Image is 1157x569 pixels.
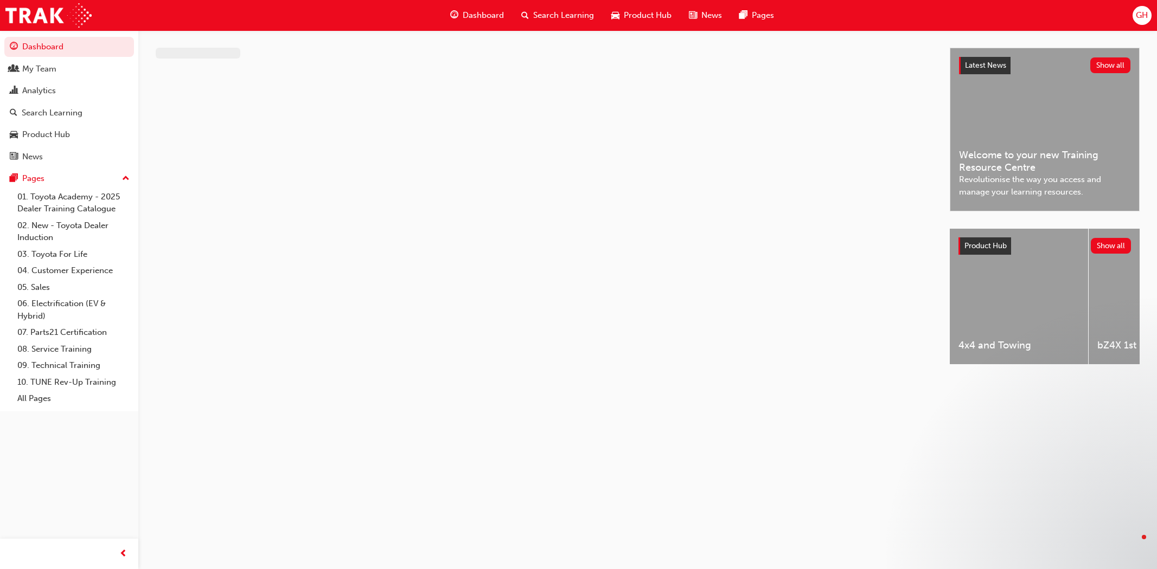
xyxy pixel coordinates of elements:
[624,9,672,22] span: Product Hub
[4,35,134,169] button: DashboardMy TeamAnalyticsSearch LearningProduct HubNews
[4,59,134,79] a: My Team
[4,147,134,167] a: News
[513,4,603,27] a: search-iconSearch Learning
[450,9,458,22] span: guage-icon
[959,57,1130,74] a: Latest NewsShow all
[739,9,747,22] span: pages-icon
[1120,532,1146,558] iframe: Intercom live chat
[965,61,1006,70] span: Latest News
[950,48,1140,211] a: Latest NewsShow allWelcome to your new Training Resource CentreRevolutionise the way you access a...
[959,173,1130,198] span: Revolutionise the way you access and manage your learning resources.
[13,217,134,246] a: 02. New - Toyota Dealer Induction
[958,237,1131,255] a: Product HubShow all
[5,3,92,28] img: Trak
[22,63,56,75] div: My Team
[13,246,134,263] a: 03. Toyota For Life
[13,189,134,217] a: 01. Toyota Academy - 2025 Dealer Training Catalogue
[10,108,17,118] span: search-icon
[680,4,731,27] a: news-iconNews
[10,86,18,96] span: chart-icon
[22,151,43,163] div: News
[4,125,134,145] a: Product Hub
[950,229,1088,364] a: 4x4 and Towing
[10,174,18,184] span: pages-icon
[122,172,130,186] span: up-icon
[1091,238,1132,254] button: Show all
[521,9,529,22] span: search-icon
[13,262,134,279] a: 04. Customer Experience
[10,42,18,52] span: guage-icon
[22,107,82,119] div: Search Learning
[10,64,18,74] span: people-icon
[13,357,134,374] a: 09. Technical Training
[22,128,70,141] div: Product Hub
[13,390,134,407] a: All Pages
[4,37,134,57] a: Dashboard
[442,4,513,27] a: guage-iconDashboard
[603,4,680,27] a: car-iconProduct Hub
[4,169,134,189] button: Pages
[1133,6,1152,25] button: GH
[964,241,1007,250] span: Product Hub
[1136,9,1148,22] span: GH
[22,85,56,97] div: Analytics
[689,9,697,22] span: news-icon
[10,130,18,140] span: car-icon
[13,324,134,341] a: 07. Parts21 Certification
[958,339,1079,352] span: 4x4 and Towing
[13,279,134,296] a: 05. Sales
[13,295,134,324] a: 06. Electrification (EV & Hybrid)
[119,547,127,561] span: prev-icon
[959,149,1130,173] span: Welcome to your new Training Resource Centre
[731,4,783,27] a: pages-iconPages
[4,103,134,123] a: Search Learning
[10,152,18,162] span: news-icon
[611,9,619,22] span: car-icon
[22,172,44,185] div: Pages
[4,81,134,101] a: Analytics
[752,9,774,22] span: Pages
[13,341,134,358] a: 08. Service Training
[463,9,504,22] span: Dashboard
[533,9,594,22] span: Search Learning
[701,9,722,22] span: News
[1090,57,1131,73] button: Show all
[13,374,134,391] a: 10. TUNE Rev-Up Training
